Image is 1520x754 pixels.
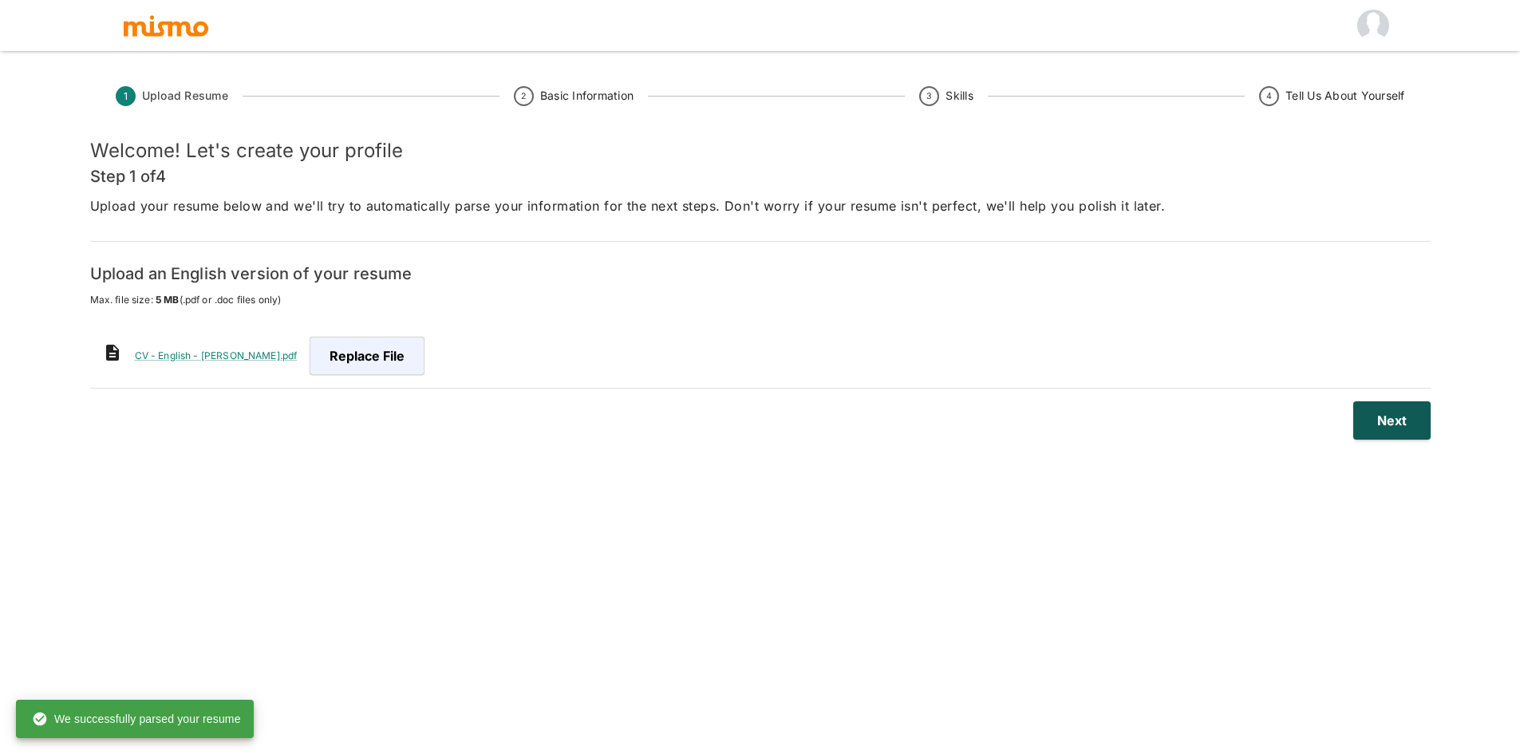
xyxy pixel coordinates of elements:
[90,195,1431,217] p: Upload your resume below and we'll try to automatically parse your information for the next steps...
[1353,401,1431,440] button: Next
[122,14,210,38] img: logo
[1266,91,1272,101] text: 4
[142,88,228,104] span: Upload Resume
[1285,88,1405,104] span: Tell Us About Yourself
[156,294,180,306] span: 5 MB
[90,261,1431,286] h6: Upload an English version of your resume
[90,138,1431,164] h5: Welcome! Let's create your profile
[135,349,298,361] a: CV - English - [PERSON_NAME].pdf
[90,292,1431,308] span: Max. file size: (.pdf or .doc files only)
[946,88,973,104] span: Skills
[310,337,424,375] span: Replace file
[927,91,932,101] text: 3
[123,90,127,102] text: 1
[540,88,634,104] span: Basic Information
[521,91,526,101] text: 2
[32,705,241,733] div: We successfully parsed your resume
[1357,10,1389,41] img: null null
[90,164,1431,189] h6: Step 1 of 4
